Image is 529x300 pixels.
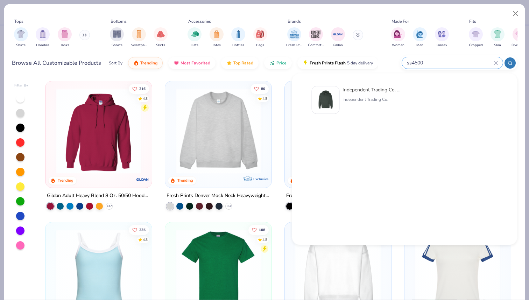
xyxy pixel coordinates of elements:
img: Tanks Image [61,30,69,38]
button: filter button [469,27,483,48]
img: Bags Image [256,30,264,38]
button: Like [129,225,149,235]
div: filter for Shorts [110,27,124,48]
button: filter button [188,27,202,48]
div: filter for Comfort Colors [308,27,324,48]
div: Independent Trading Co. Midweight Hooded Sweatshirt [343,86,401,93]
button: filter button [512,27,527,48]
span: Exclusive [253,177,268,181]
span: 235 [140,228,146,231]
span: Bottles [232,43,244,48]
div: 4.8 [262,237,267,242]
div: filter for Hoodies [36,27,50,48]
button: filter button [435,27,449,48]
img: f5d85501-0dbb-4ee4-b115-c08fa3845d83 [172,88,264,174]
img: Cropped Image [472,30,480,38]
div: 4.8 [143,96,148,101]
span: 216 [140,87,146,90]
button: Close [509,7,522,20]
img: trending.gif [133,60,139,66]
button: filter button [308,27,324,48]
div: Filter By [14,83,28,88]
img: Oversized Image [515,30,523,38]
span: Unisex [437,43,447,48]
span: Trending [140,60,157,66]
div: filter for Fresh Prints [286,27,302,48]
span: + 10 [226,204,232,208]
div: filter for Totes [210,27,224,48]
button: Like [251,84,269,93]
button: filter button [210,27,224,48]
span: Shorts [112,43,122,48]
div: filter for Men [413,27,427,48]
div: filter for Bags [253,27,267,48]
img: Slim Image [494,30,501,38]
button: filter button [231,27,245,48]
button: filter button [131,27,147,48]
span: Tanks [60,43,69,48]
div: 4.8 [262,96,267,101]
img: Hoodies Image [39,30,47,38]
div: filter for Slim [491,27,505,48]
img: TopRated.gif [226,60,232,66]
div: filter for Women [391,27,405,48]
button: filter button [491,27,505,48]
span: Totes [212,43,221,48]
img: Totes Image [213,30,220,38]
img: Unisex Image [438,30,446,38]
div: Tops [14,18,23,25]
button: Trending [128,57,163,69]
span: Men [416,43,423,48]
button: filter button [14,27,28,48]
button: Fresh Prints Flash5 day delivery [297,57,378,69]
div: Brands [288,18,301,25]
div: Accessories [188,18,211,25]
span: Oversized [512,43,527,48]
img: Skirts Image [157,30,165,38]
img: Fresh Prints Image [289,29,299,40]
span: Sweatpants [131,43,147,48]
div: filter for Oversized [512,27,527,48]
span: + 37 [107,204,112,208]
span: Comfort Colors [308,43,324,48]
span: Hats [191,43,198,48]
img: Gildan Image [333,29,343,40]
img: Gildan logo [136,173,150,187]
div: filter for Tanks [58,27,72,48]
div: 4.8 [143,237,148,242]
button: filter button [36,27,50,48]
button: Like [129,84,149,93]
div: filter for Skirts [154,27,168,48]
button: filter button [253,27,267,48]
span: Slim [494,43,501,48]
button: filter button [58,27,72,48]
img: 3644f833-5bb2-4f83-981f-b4a4ab244a55 [315,89,337,111]
div: Browse All Customizable Products [12,59,101,67]
div: filter for Gildan [331,27,345,48]
div: Bottoms [111,18,127,25]
span: Bags [256,43,264,48]
button: Like [248,225,269,235]
img: Bottles Image [234,30,242,38]
span: 80 [261,87,265,90]
span: Women [392,43,404,48]
button: filter button [110,27,124,48]
div: Independent Trading Co. [343,96,401,103]
img: Women Image [394,30,402,38]
div: filter for Cropped [469,27,483,48]
span: Gildan [333,43,343,48]
button: filter button [331,27,345,48]
span: Price [276,60,287,66]
img: most_fav.gif [174,60,179,66]
div: Fresh Prints Denver Mock Neck Heavyweight Sweatshirt [167,191,270,200]
button: filter button [413,27,427,48]
div: filter for Shirts [14,27,28,48]
div: Made For [392,18,409,25]
span: Most Favorited [181,60,210,66]
button: filter button [154,27,168,48]
div: filter for Hats [188,27,202,48]
img: Men Image [416,30,424,38]
span: 5 day delivery [347,59,373,67]
span: Hoodies [36,43,49,48]
button: Price [264,57,292,69]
